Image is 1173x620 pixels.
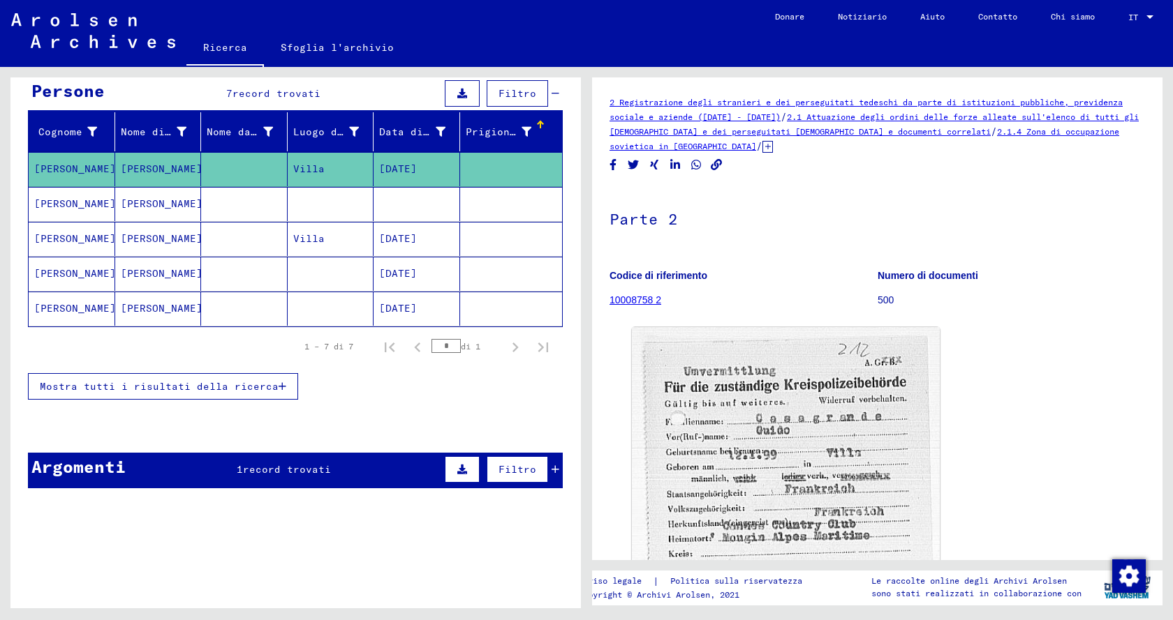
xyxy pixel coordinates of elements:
[237,463,243,476] font: 1
[121,232,202,245] font: [PERSON_NAME]
[487,456,548,483] button: Filtro
[34,197,116,210] font: [PERSON_NAME]
[578,574,653,589] a: Avviso legale
[121,126,228,138] font: Nome di battesimo
[871,575,1067,586] font: Le raccolte online degli Archivi Arolsen
[668,156,683,174] button: Condividi su LinkedIn
[466,126,554,138] font: Prigioniero n.
[379,232,417,245] font: [DATE]
[207,121,290,143] div: Nome da nubile
[1112,559,1146,593] img: Modifica consenso
[293,121,377,143] div: Luogo di nascita
[121,302,202,315] font: [PERSON_NAME]
[121,197,202,210] font: [PERSON_NAME]
[31,456,126,477] font: Argomenti
[610,294,661,305] a: 10008758 2
[379,126,473,138] font: Data di nascita
[34,302,116,315] font: [PERSON_NAME]
[610,209,678,229] font: Parte 2
[659,574,819,589] a: Politica sulla riservatezza
[379,121,463,143] div: Data di nascita
[466,121,549,143] div: Prigioniero n.
[281,41,394,54] font: Sfoglia l'archivio
[264,31,411,64] a: Sfoglia l'archivio
[374,112,460,151] mat-header-cell: Data di nascita
[978,11,1017,22] font: Contatto
[461,341,480,351] font: di 1
[293,126,394,138] font: Luogo di nascita
[578,575,642,586] font: Avviso legale
[578,589,739,600] font: Copyright © Archivi Arolsen, 2021
[756,139,762,152] font: /
[34,267,116,280] font: [PERSON_NAME]
[606,156,621,174] button: Condividi su Facebook
[499,87,536,100] font: Filtro
[689,156,704,174] button: Condividi su WhatsApp
[115,112,202,151] mat-header-cell: Nome di battesimo
[871,588,1082,598] font: sono stati realizzati in collaborazione con
[226,87,233,100] font: 7
[647,156,662,174] button: Condividi su Xing
[34,162,116,175] font: [PERSON_NAME]
[709,156,724,174] button: Copia il collegamento
[610,270,707,281] font: Codice di riferimento
[243,463,331,476] font: record trovati
[610,112,1139,137] a: 2.1 Attuazione degli ordini delle forze alleate sull'elenco di tutti gli [DEMOGRAPHIC_DATA] e dei...
[121,162,202,175] font: [PERSON_NAME]
[233,87,320,100] font: record trovati
[991,125,997,137] font: /
[499,463,536,476] font: Filtro
[653,575,659,587] font: |
[34,121,115,143] div: Cognome
[610,97,1123,122] a: 2 Registrazione degli stranieri e dei perseguitati tedeschi da parte di istituzioni pubbliche, pr...
[28,373,298,400] button: Mostra tutti i risultati della ricerca
[878,270,978,281] font: Numero di documenti
[379,302,417,315] font: [DATE]
[920,11,945,22] font: Aiuto
[288,112,374,151] mat-header-cell: Luogo di nascita
[186,31,264,67] a: Ricerca
[1051,11,1095,22] font: Chi siamo
[529,333,557,361] button: Ultima pagina
[40,380,279,393] font: Mostra tutti i risultati della ricerca
[31,80,105,101] font: Persone
[670,575,802,586] font: Politica sulla riservatezza
[376,333,404,361] button: Prima pagina
[487,80,548,107] button: Filtro
[379,162,417,175] font: [DATE]
[293,162,325,175] font: Villa
[11,13,175,48] img: Arolsen_neg.svg
[304,341,353,351] font: 1 – 7 di 7
[121,121,205,143] div: Nome di battesimo
[34,232,116,245] font: [PERSON_NAME]
[207,126,295,138] font: Nome da nubile
[379,267,417,280] font: [DATE]
[293,232,325,245] font: Villa
[201,112,288,151] mat-header-cell: Nome da nubile
[781,110,787,123] font: /
[203,41,247,54] font: Ricerca
[501,333,529,361] button: Pagina successiva
[838,11,887,22] font: Notiziario
[460,112,563,151] mat-header-cell: Prigioniero n.
[1128,12,1138,22] font: IT
[29,112,115,151] mat-header-cell: Cognome
[1112,559,1145,592] div: Modifica consenso
[121,267,202,280] font: [PERSON_NAME]
[775,11,804,22] font: Donare
[404,333,431,361] button: Pagina precedente
[878,294,894,305] font: 500
[626,156,641,174] button: Condividi su Twitter
[38,126,82,138] font: Cognome
[1101,570,1153,605] img: yv_logo.png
